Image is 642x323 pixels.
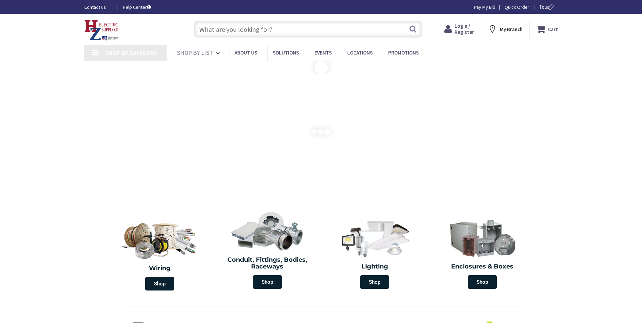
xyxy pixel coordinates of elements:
span: Login / Register [455,23,474,35]
a: Contact us [84,4,112,10]
span: Shop By List [177,49,213,57]
a: Login / Register [444,23,474,35]
span: About Us [235,49,257,56]
a: Lighting Shop [323,215,427,292]
a: Conduit, Fittings, Bodies, Raceways Shop [215,208,319,292]
span: Promotions [388,49,419,56]
span: Shop [360,275,389,289]
span: Solutions [273,49,299,56]
span: Tour [539,4,556,10]
span: Shop [468,275,497,289]
span: Shop [253,275,282,289]
span: Shop By Category [105,49,157,57]
h2: Enclosures & Boxes [434,263,531,270]
strong: My Branch [500,26,523,33]
a: Wiring Shop [106,215,214,294]
div: My Branch [488,23,523,35]
a: Cart [536,23,558,35]
a: Pay My Bill [474,4,495,10]
h2: Wiring [110,265,211,272]
strong: Cart [548,23,558,35]
span: Shop [145,277,174,290]
input: What are you looking for? [194,21,422,38]
img: HZ Electric Supply [84,20,119,41]
h2: Lighting [326,263,424,270]
span: Locations [347,49,373,56]
span: Events [314,49,332,56]
h2: Conduit, Fittings, Bodies, Raceways [219,257,316,270]
a: Quick Order [505,4,529,10]
a: Enclosures & Boxes Shop [430,215,534,292]
a: Help Center [123,4,151,10]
